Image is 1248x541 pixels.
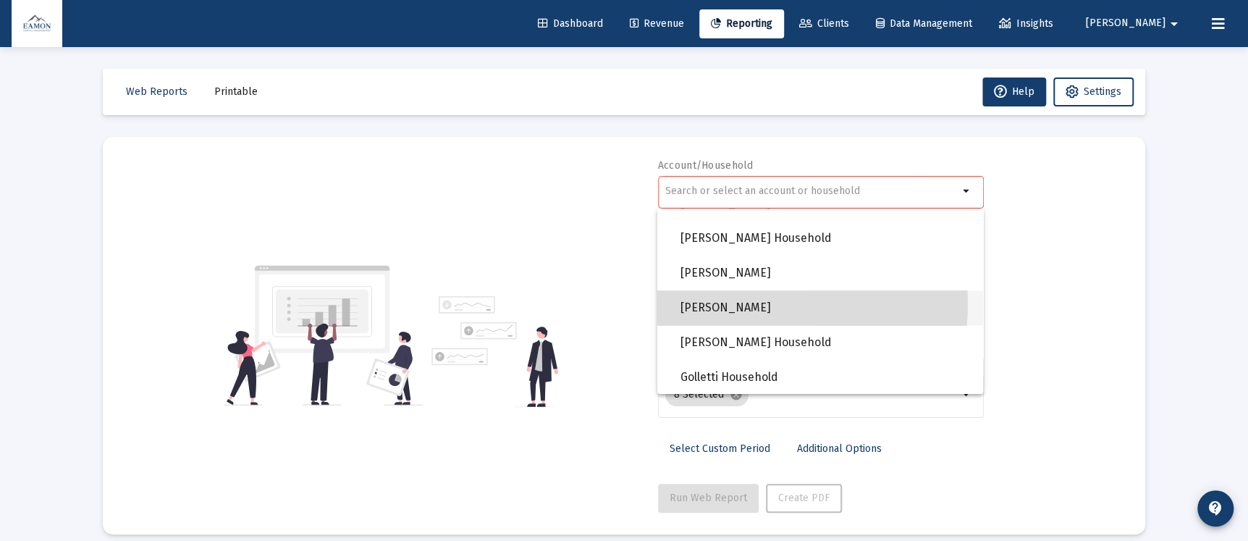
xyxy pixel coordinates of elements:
[538,17,603,30] span: Dashboard
[680,221,971,256] span: [PERSON_NAME] Household
[665,185,958,197] input: Search or select an account or household
[665,380,958,409] mat-chip-list: Selection
[711,17,772,30] span: Reporting
[658,484,759,513] button: Run Web Report
[431,296,558,407] img: reporting-alt
[797,443,882,455] span: Additional Options
[680,290,971,325] span: [PERSON_NAME]
[126,85,187,98] span: Web Reports
[876,17,972,30] span: Data Management
[680,256,971,290] span: [PERSON_NAME]
[670,443,770,455] span: Select Custom Period
[670,492,747,504] span: Run Web Report
[788,9,861,38] a: Clients
[1084,85,1121,98] span: Settings
[778,492,830,504] span: Create PDF
[1068,9,1200,38] button: [PERSON_NAME]
[799,17,849,30] span: Clients
[699,9,784,38] a: Reporting
[224,264,423,407] img: reporting
[665,383,749,406] mat-chip: 8 Selected
[982,77,1046,106] button: Help
[630,17,684,30] span: Revenue
[999,17,1053,30] span: Insights
[958,386,976,403] mat-icon: arrow_drop_down
[618,9,696,38] a: Revenue
[526,9,615,38] a: Dashboard
[987,9,1065,38] a: Insights
[1086,17,1165,30] span: [PERSON_NAME]
[730,388,743,401] mat-icon: cancel
[994,85,1034,98] span: Help
[203,77,269,106] button: Printable
[864,9,984,38] a: Data Management
[1053,77,1134,106] button: Settings
[214,85,258,98] span: Printable
[680,360,971,395] span: Golletti Household
[1207,500,1224,517] mat-icon: contact_support
[958,183,976,200] mat-icon: arrow_drop_down
[114,77,199,106] button: Web Reports
[680,325,971,360] span: [PERSON_NAME] Household
[22,9,51,38] img: Dashboard
[766,484,842,513] button: Create PDF
[1165,9,1183,38] mat-icon: arrow_drop_down
[658,159,754,172] label: Account/Household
